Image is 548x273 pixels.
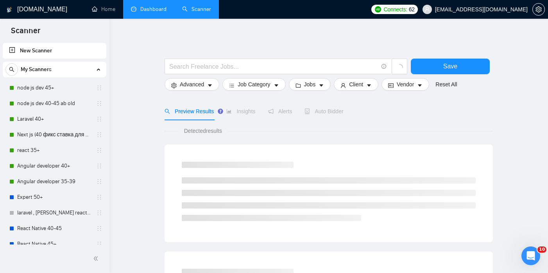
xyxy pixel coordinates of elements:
span: Auto Bidder [304,108,343,114]
span: user [424,7,430,12]
span: holder [96,225,102,232]
span: robot [304,109,310,114]
span: caret-down [274,82,279,88]
span: holder [96,85,102,91]
span: 10 [537,246,546,253]
a: homeHome [92,6,115,12]
button: idcardVendorcaret-down [381,78,429,91]
button: search [5,63,18,76]
span: Insights [226,108,255,114]
span: holder [96,178,102,185]
span: double-left [93,255,101,262]
span: setting [533,6,544,12]
span: 62 [409,5,415,14]
a: Next js (40 фикс ставка для 40+) [17,127,91,143]
a: Angular developer 40+ [17,158,91,174]
span: Vendor [397,80,414,89]
div: Tooltip anchor [217,108,224,115]
span: holder [96,194,102,200]
span: area-chart [226,109,232,114]
span: Connects: [383,5,407,14]
span: info-circle [381,64,387,69]
span: Advanced [180,80,204,89]
span: Jobs [304,80,316,89]
span: idcard [388,82,394,88]
span: Scanner [5,25,47,41]
button: Save [411,59,490,74]
a: New Scanner [9,43,100,59]
a: setting [532,6,545,12]
span: loading [396,64,403,71]
span: Client [349,80,363,89]
button: userClientcaret-down [334,78,378,91]
button: folderJobscaret-down [289,78,331,91]
span: caret-down [417,82,423,88]
a: Laravel 40+ [17,111,91,127]
input: Search Freelance Jobs... [169,62,378,71]
span: holder [96,241,102,247]
span: bars [229,82,235,88]
a: React Native 45+ [17,236,91,252]
img: logo [7,4,12,16]
span: holder [96,100,102,107]
button: barsJob Categorycaret-down [222,78,285,91]
span: user [340,82,346,88]
li: New Scanner [3,43,106,59]
span: caret-down [207,82,213,88]
span: caret-down [319,82,324,88]
span: setting [171,82,177,88]
span: My Scanners [21,62,52,77]
a: node js dev 45+ [17,80,91,96]
span: search [165,109,170,114]
a: Angular developer 35-39 [17,174,91,189]
span: caret-down [366,82,372,88]
button: settingAdvancedcaret-down [165,78,219,91]
a: laravel , [PERSON_NAME] react native (draft) [17,205,91,221]
span: Alerts [268,108,292,114]
span: holder [96,116,102,122]
span: folder [295,82,301,88]
a: node js dev 40-45 ab old [17,96,91,111]
span: Save [443,61,457,71]
a: React Native 40-45 [17,221,91,236]
a: react 35+ [17,143,91,158]
span: holder [96,163,102,169]
a: Reset All [435,80,457,89]
span: holder [96,132,102,138]
span: holder [96,210,102,216]
img: upwork-logo.png [375,6,381,12]
a: dashboardDashboard [131,6,167,12]
button: setting [532,3,545,16]
a: searchScanner [182,6,211,12]
span: notification [268,109,274,114]
span: Detected results [179,127,227,135]
iframe: Intercom live chat [521,246,540,265]
a: Expert 50+ [17,189,91,205]
span: Job Category [238,80,270,89]
span: holder [96,147,102,153]
span: Preview Results [165,108,214,114]
span: search [6,67,18,72]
